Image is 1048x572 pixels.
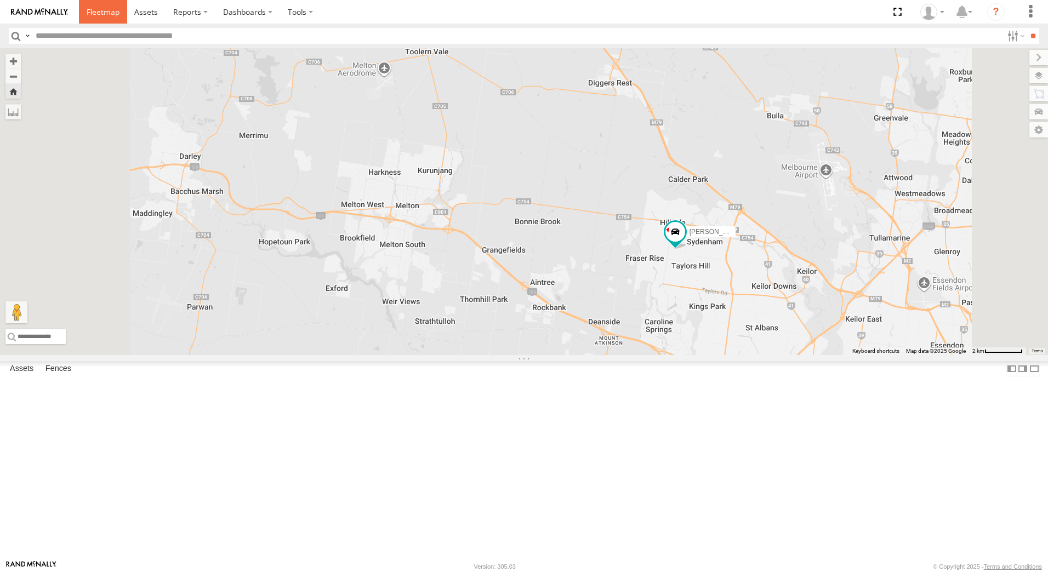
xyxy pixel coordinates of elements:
label: Fences [40,361,77,376]
label: Hide Summary Table [1029,361,1040,377]
button: Zoom in [5,54,21,68]
a: Terms and Conditions [984,563,1042,570]
button: Keyboard shortcuts [852,347,899,355]
span: [PERSON_NAME] [690,228,744,236]
a: Visit our Website [6,561,56,572]
button: Drag Pegman onto the map to open Street View [5,301,27,323]
label: Map Settings [1029,122,1048,138]
i: ? [987,3,1005,21]
label: Dock Summary Table to the Left [1006,361,1017,377]
a: Terms [1032,349,1043,353]
img: rand-logo.svg [11,8,68,16]
label: Dock Summary Table to the Right [1017,361,1028,377]
button: Zoom Home [5,84,21,99]
div: Bruce Swift [916,4,948,20]
label: Search Query [23,28,32,44]
button: Map Scale: 2 km per 66 pixels [969,347,1026,355]
div: © Copyright 2025 - [933,563,1042,570]
label: Measure [5,104,21,119]
label: Search Filter Options [1003,28,1027,44]
div: Version: 305.03 [474,563,516,570]
span: Map data ©2025 Google [906,348,966,354]
button: Zoom out [5,68,21,84]
label: Assets [4,361,39,376]
span: 2 km [972,348,984,354]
